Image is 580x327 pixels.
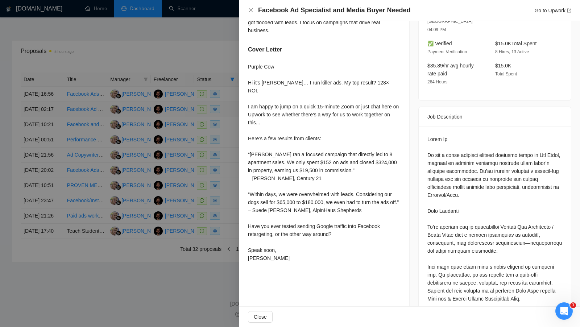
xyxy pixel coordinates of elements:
span: 1 [570,302,576,308]
a: Go to Upworkexport [534,8,571,13]
span: close [248,7,254,13]
iframe: Intercom live chat [555,302,573,320]
span: 264 Hours [427,79,447,84]
span: Close [254,313,267,321]
span: $15.0K Total Spent [495,41,536,46]
div: Job Description [427,107,562,127]
span: $35.89/hr avg hourly rate paid [427,63,474,76]
h4: Facebook Ad Specialist and Media Buyer Needed [258,6,410,15]
span: Payment Verification [427,49,467,54]
span: Total Spent [495,71,517,76]
span: export [567,8,571,13]
h5: Cover Letter [248,45,282,54]
span: $15.0K [495,63,511,69]
button: Close [248,7,254,13]
button: Close [248,311,273,323]
span: 8 Hires, 13 Active [495,49,529,54]
div: Purple Cow Hi it's [PERSON_NAME]… I run killer ads. My top result? 128× ROI. I am happy to jump o... [248,63,401,262]
span: ✅ Verified [427,41,452,46]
